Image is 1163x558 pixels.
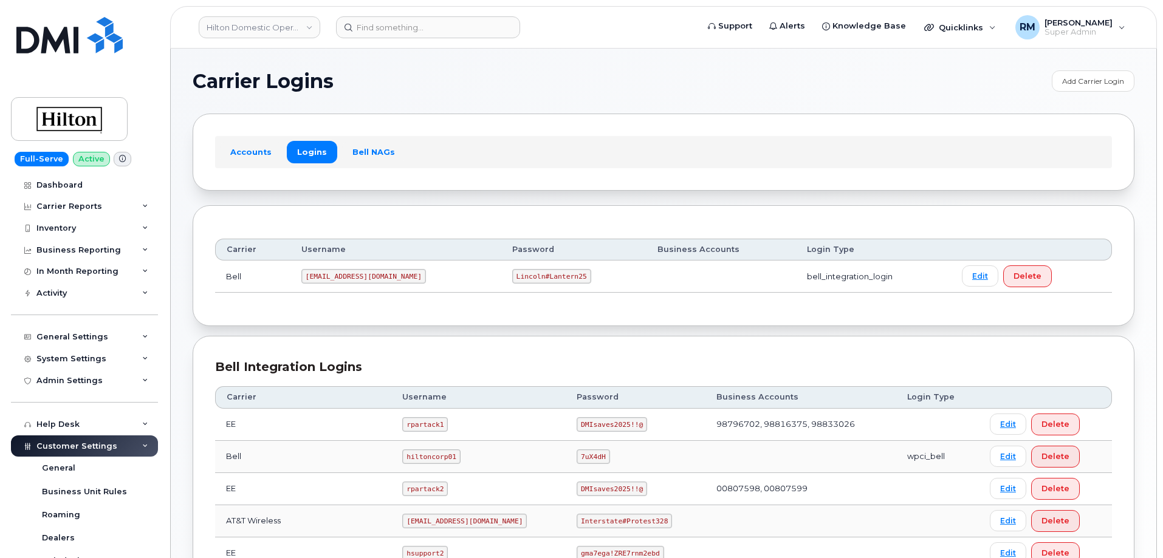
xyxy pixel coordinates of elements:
[1110,505,1154,549] iframe: Messenger Launcher
[990,446,1026,467] a: Edit
[990,510,1026,531] a: Edit
[193,72,334,90] span: Carrier Logins
[1031,478,1080,500] button: Delete
[1041,515,1069,526] span: Delete
[1041,483,1069,494] span: Delete
[215,260,290,293] td: Bell
[577,449,609,464] code: 7uX4dH
[402,481,448,496] code: rpartack2
[215,409,391,441] td: EE
[215,441,391,473] td: Bell
[391,386,566,408] th: Username
[577,417,647,432] code: DMIsaves2025!!@
[402,417,448,432] code: rpartack1
[215,473,391,505] td: EE
[990,413,1026,435] a: Edit
[1052,70,1134,92] a: Add Carrier Login
[342,141,405,163] a: Bell NAGs
[1031,413,1080,435] button: Delete
[402,449,460,464] code: hiltoncorp01
[796,260,951,293] td: bell_integration_login
[896,441,979,473] td: wpci_bell
[215,239,290,260] th: Carrier
[1031,510,1080,532] button: Delete
[1041,418,1069,430] span: Delete
[402,514,527,528] code: [EMAIL_ADDRESS][DOMAIN_NAME]
[990,478,1026,499] a: Edit
[705,409,896,441] td: 98796702, 98816375, 98833026
[577,481,647,496] code: DMIsaves2025!!@
[215,358,1112,376] div: Bell Integration Logins
[215,386,391,408] th: Carrier
[220,141,282,163] a: Accounts
[301,269,426,284] code: [EMAIL_ADDRESS][DOMAIN_NAME]
[1014,270,1041,282] span: Delete
[566,386,705,408] th: Password
[705,473,896,505] td: 00807598, 00807599
[1041,451,1069,462] span: Delete
[796,239,951,260] th: Login Type
[290,239,501,260] th: Username
[647,239,796,260] th: Business Accounts
[1031,446,1080,468] button: Delete
[896,386,979,408] th: Login Type
[215,505,391,537] td: AT&T Wireless
[705,386,896,408] th: Business Accounts
[512,269,591,284] code: Lincoln#Lantern25
[577,514,672,528] code: Interstate#Protest328
[501,239,647,260] th: Password
[287,141,337,163] a: Logins
[1003,265,1052,287] button: Delete
[962,265,998,287] a: Edit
